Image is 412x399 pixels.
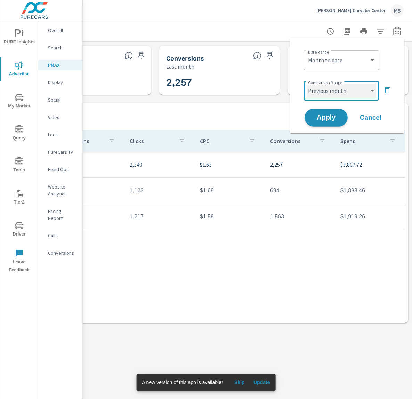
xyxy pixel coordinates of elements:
div: Social [38,95,82,105]
td: 694 [265,182,335,199]
h3: 2,257 [166,77,273,88]
p: Fixed Ops [48,166,77,173]
div: PureCars TV [38,147,82,157]
p: Spend [340,137,383,144]
div: Display [38,77,82,88]
button: Select Date Range [390,24,404,38]
p: Last month [166,62,194,71]
p: Conversions [270,137,313,144]
span: Tier2 [2,189,36,206]
td: 1,217 [124,208,194,225]
button: Cancel [350,109,391,126]
p: Search [48,44,77,51]
p: 2,340 [130,160,189,169]
p: Pacing Report [48,208,77,222]
div: Fixed Ops [38,164,82,175]
td: 78,722 [54,208,124,225]
span: Save this to your personalized report [136,50,147,61]
div: MS [391,4,404,17]
div: Local [38,129,82,140]
p: Local [48,131,77,138]
span: Tools [2,157,36,174]
span: Update [253,379,270,385]
p: 2,257 [270,160,329,169]
span: The number of times an ad was clicked by a consumer. [124,51,133,60]
span: Total Conversions include Actions, Leads and Unmapped. [253,51,261,60]
p: PMAX [48,62,77,69]
button: Skip [228,377,251,388]
div: Pacing Report [38,206,82,223]
td: 1,123 [124,182,194,199]
p: Display [48,79,77,86]
p: Social [48,96,77,103]
div: Overall [38,25,82,35]
p: PureCars TV [48,149,77,155]
td: $1.68 [194,182,265,199]
p: CPC [200,137,242,144]
div: Website Analytics [38,182,82,199]
span: Skip [231,379,248,385]
span: Query [2,125,36,142]
span: My Market [2,93,36,110]
span: Advertise [2,61,36,78]
button: Print Report [357,24,371,38]
div: PMAX [38,60,82,70]
span: Driver [2,221,36,238]
span: Apply [312,114,340,121]
p: $1.63 [200,160,259,169]
p: $3,807.72 [340,160,399,169]
div: Conversions [38,248,82,258]
span: Leave Feedback [2,249,36,274]
td: $1,919.26 [335,208,405,225]
div: nav menu [0,21,38,277]
button: "Export Report to PDF" [340,24,354,38]
button: Update [251,377,273,388]
span: PURE Insights [2,29,36,46]
h3: 2,340 [38,77,144,88]
div: Search [38,42,82,53]
p: Calls [48,232,77,239]
span: Save this to your personalized report [264,50,275,61]
td: $1,888.46 [335,182,405,199]
span: Cancel [357,114,385,121]
td: $1.58 [194,208,265,225]
button: Apply Filters [373,24,387,38]
div: Calls [38,230,82,241]
p: 212,004 [59,160,119,169]
div: Video [38,112,82,122]
p: Website Analytics [48,183,77,197]
td: 133,282 [54,182,124,199]
p: Overall [48,27,77,34]
td: 1,563 [265,208,335,225]
h5: Conversions [166,55,204,62]
p: [PERSON_NAME] Chrysler Center [316,7,386,14]
span: A new version of this app is available! [142,380,223,385]
button: Apply [305,109,348,127]
p: Conversions [48,249,77,256]
p: Clicks [130,137,172,144]
p: Video [48,114,77,121]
